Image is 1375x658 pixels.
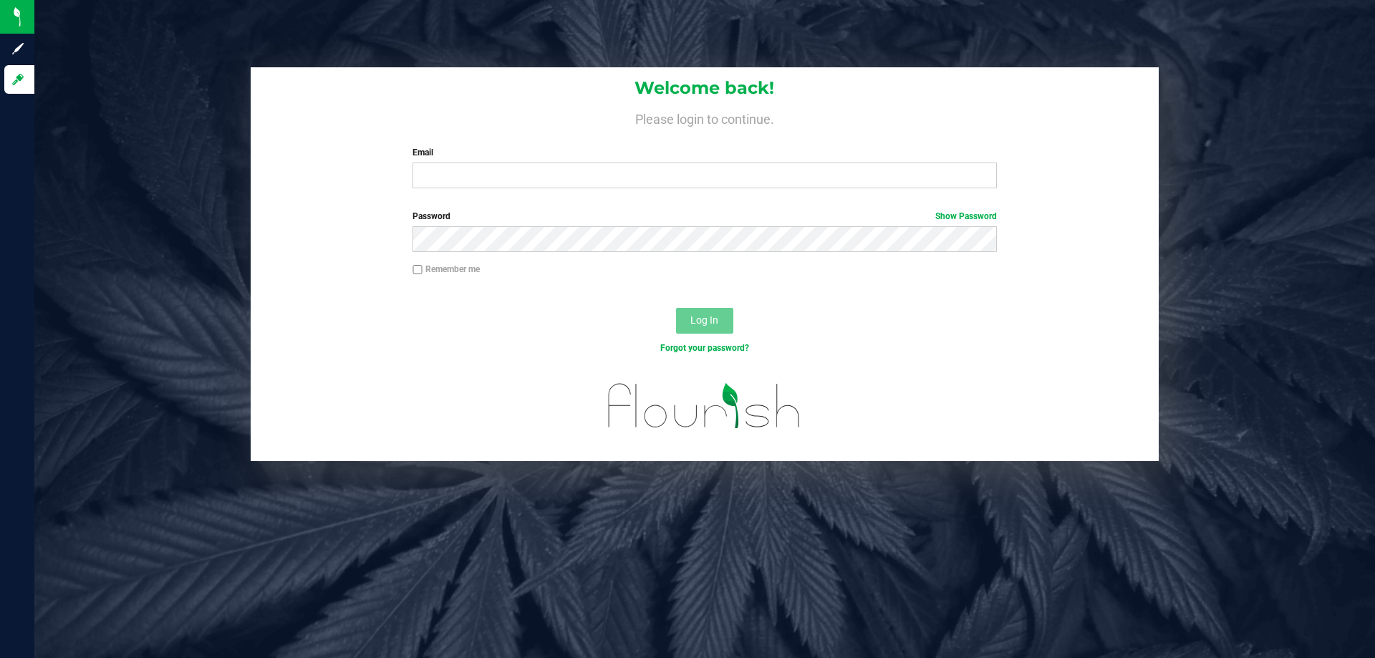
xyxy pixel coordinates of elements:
[412,265,423,275] input: Remember me
[11,42,25,56] inline-svg: Sign up
[11,72,25,87] inline-svg: Log in
[412,211,450,221] span: Password
[935,211,997,221] a: Show Password
[251,79,1159,97] h1: Welcome back!
[690,314,718,326] span: Log In
[251,109,1159,126] h4: Please login to continue.
[591,369,818,442] img: flourish_logo.svg
[660,343,749,353] a: Forgot your password?
[412,263,480,276] label: Remember me
[676,308,733,334] button: Log In
[412,146,996,159] label: Email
